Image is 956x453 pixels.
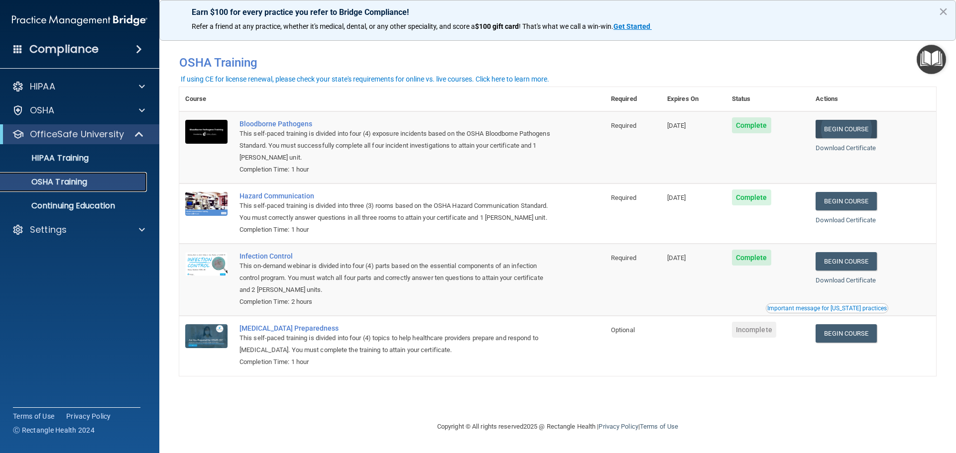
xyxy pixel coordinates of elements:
[611,254,636,262] span: Required
[29,42,99,56] h4: Compliance
[611,326,635,334] span: Optional
[611,194,636,201] span: Required
[239,200,555,224] div: This self-paced training is divided into three (3) rooms based on the OSHA Hazard Communication S...
[13,411,54,421] a: Terms of Use
[816,192,876,210] a: Begin Course
[239,224,555,236] div: Completion Time: 1 hour
[30,224,67,236] p: Settings
[12,104,145,116] a: OSHA
[816,252,876,271] a: Begin Course
[605,87,661,111] th: Required
[667,254,686,262] span: [DATE]
[816,120,876,138] a: Begin Course
[6,201,142,211] p: Continuing Education
[6,153,89,163] p: HIPAA Training
[12,224,145,236] a: Settings
[816,144,876,152] a: Download Certificate
[726,87,810,111] th: Status
[12,81,145,92] a: HIPAA
[732,250,771,266] span: Complete
[239,260,555,296] div: This on-demand webinar is divided into four (4) parts based on the essential components of an inf...
[810,87,936,111] th: Actions
[732,189,771,205] span: Complete
[30,128,124,140] p: OfficeSafe University
[12,128,144,140] a: OfficeSafe University
[181,76,549,83] div: If using CE for license renewal, please check your state's requirements for online vs. live cours...
[30,81,55,92] p: HIPAA
[179,56,936,70] h4: OSHA Training
[179,87,234,111] th: Course
[732,117,771,133] span: Complete
[376,411,739,443] div: Copyright © All rights reserved 2025 @ Rectangle Health | |
[816,324,876,343] a: Begin Course
[239,192,555,200] a: Hazard Communication
[475,22,519,30] strong: $100 gift card
[66,411,111,421] a: Privacy Policy
[613,22,652,30] a: Get Started
[519,22,613,30] span: ! That's what we call a win-win.
[816,216,876,224] a: Download Certificate
[239,356,555,368] div: Completion Time: 1 hour
[239,164,555,176] div: Completion Time: 1 hour
[816,276,876,284] a: Download Certificate
[766,303,888,313] button: Read this if you are a dental practitioner in the state of CA
[239,128,555,164] div: This self-paced training is divided into four (4) exposure incidents based on the OSHA Bloodborne...
[192,7,924,17] p: Earn $100 for every practice you refer to Bridge Compliance!
[667,194,686,201] span: [DATE]
[12,10,147,30] img: PMB logo
[239,324,555,332] a: [MEDICAL_DATA] Preparedness
[179,74,551,84] button: If using CE for license renewal, please check your state's requirements for online vs. live cours...
[640,423,678,430] a: Terms of Use
[767,305,887,311] div: Important message for [US_STATE] practices
[661,87,726,111] th: Expires On
[667,122,686,129] span: [DATE]
[611,122,636,129] span: Required
[239,332,555,356] div: This self-paced training is divided into four (4) topics to help healthcare providers prepare and...
[192,22,475,30] span: Refer a friend at any practice, whether it's medical, dental, or any other speciality, and score a
[917,45,946,74] button: Open Resource Center
[613,22,650,30] strong: Get Started
[239,252,555,260] a: Infection Control
[784,382,944,422] iframe: Drift Widget Chat Controller
[732,322,776,338] span: Incomplete
[30,104,55,116] p: OSHA
[939,3,948,19] button: Close
[13,425,95,435] span: Ⓒ Rectangle Health 2024
[239,296,555,308] div: Completion Time: 2 hours
[239,120,555,128] a: Bloodborne Pathogens
[598,423,638,430] a: Privacy Policy
[6,177,87,187] p: OSHA Training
